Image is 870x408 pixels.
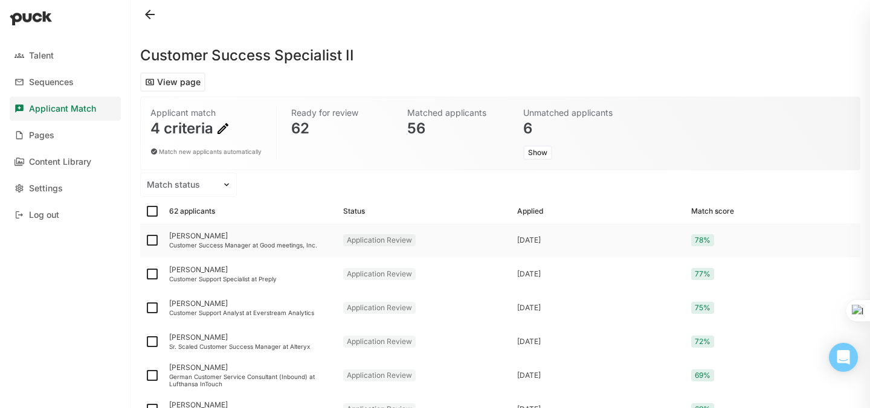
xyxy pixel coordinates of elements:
div: Applicant Match [29,104,96,114]
div: Log out [29,210,59,220]
div: 4 criteria [150,121,262,136]
button: Show [523,145,552,160]
div: 69% [691,369,714,381]
div: Application Review [343,369,416,381]
div: [DATE] [517,304,681,312]
div: Sr. Scaled Customer Success Manager at Alteryx [169,343,333,350]
div: Application Review [343,336,416,348]
div: German Customer Service Consultant (Inbound) at Lufthansa InTouch [169,373,333,387]
div: Status [343,207,365,215]
div: 78% [691,234,714,246]
div: Application Review [343,268,416,280]
div: Sequences [29,77,74,88]
div: Applied [517,207,543,215]
div: Content Library [29,157,91,167]
div: [PERSON_NAME] [169,363,333,372]
a: Content Library [10,150,121,174]
div: Customer Support Analyst at Everstream Analytics [169,309,333,316]
div: Pages [29,130,54,141]
a: Sequences [10,70,121,94]
div: Applicant match [150,107,262,119]
div: Ready for review [291,107,390,119]
a: Talent [10,43,121,68]
div: 6 [523,121,622,136]
div: [DATE] [517,236,681,244]
div: [PERSON_NAME] [169,333,333,342]
div: Matched applicants [407,107,506,119]
a: Settings [10,176,121,200]
h1: Customer Success Specialist II [140,48,354,63]
div: Settings [29,183,63,194]
div: Open Intercom Messenger [829,343,858,372]
div: 72% [691,336,714,348]
div: [DATE] [517,371,681,380]
div: Customer Success Manager at Good meetings, Inc. [169,241,333,249]
a: Applicant Match [10,97,121,121]
div: [DATE] [517,270,681,278]
div: [PERSON_NAME] [169,232,333,240]
div: Talent [29,51,54,61]
div: Unmatched applicants [523,107,622,119]
div: [PERSON_NAME] [169,266,333,274]
div: 75% [691,302,714,314]
div: Application Review [343,234,416,246]
div: Match new applicants automatically [150,145,262,158]
div: [PERSON_NAME] [169,299,333,308]
div: 56 [407,121,506,136]
div: 62 [291,121,390,136]
div: Match score [691,207,734,215]
div: 62 applicants [169,207,215,215]
a: Pages [10,123,121,147]
div: Customer Support Specialist at Preply [169,275,333,282]
div: [DATE] [517,337,681,346]
button: View page [140,72,205,92]
div: 77% [691,268,714,280]
div: Application Review [343,302,416,314]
